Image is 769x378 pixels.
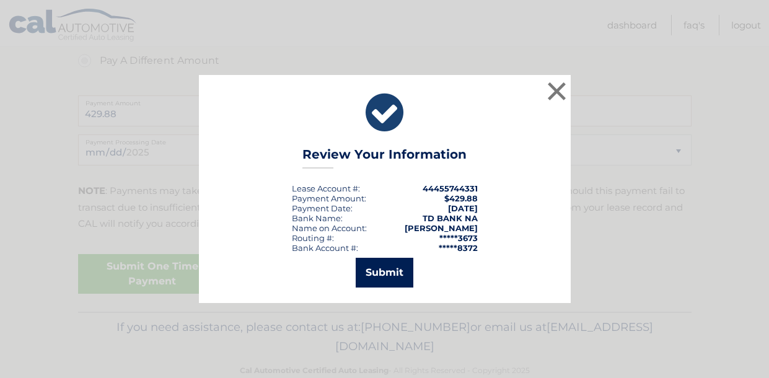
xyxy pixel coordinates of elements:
div: : [292,203,353,213]
div: Bank Name: [292,213,343,223]
span: Payment Date [292,203,351,213]
button: × [545,79,569,103]
span: $429.88 [444,193,478,203]
button: Submit [356,258,413,288]
strong: 44455744331 [423,183,478,193]
div: Routing #: [292,233,334,243]
strong: [PERSON_NAME] [405,223,478,233]
span: [DATE] [448,203,478,213]
div: Name on Account: [292,223,367,233]
div: Lease Account #: [292,183,360,193]
h3: Review Your Information [302,147,467,169]
div: Payment Amount: [292,193,366,203]
div: Bank Account #: [292,243,358,253]
strong: TD BANK NA [423,213,478,223]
